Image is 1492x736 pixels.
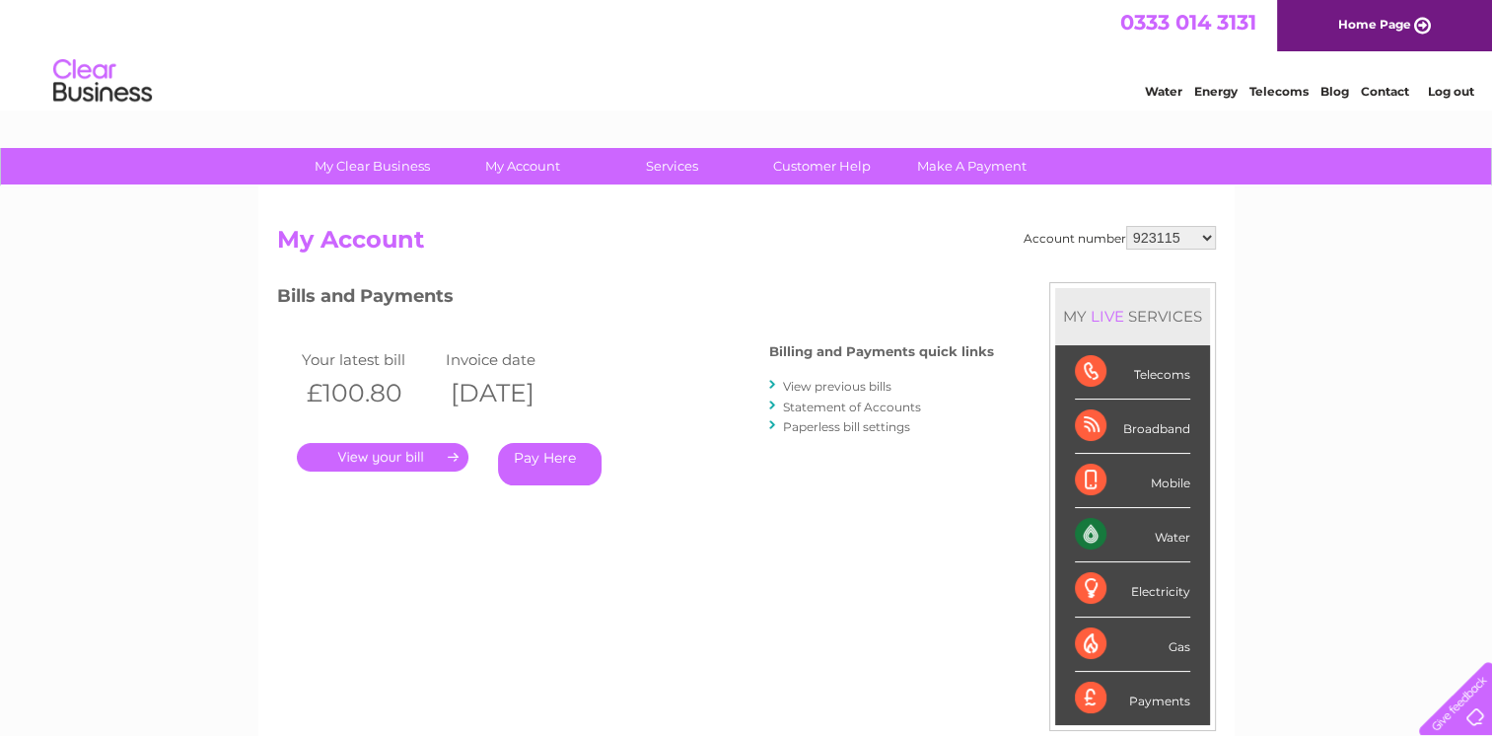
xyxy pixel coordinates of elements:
[1075,454,1190,508] div: Mobile
[1194,84,1238,99] a: Energy
[890,148,1053,184] a: Make A Payment
[291,148,454,184] a: My Clear Business
[1145,84,1182,99] a: Water
[1055,288,1210,344] div: MY SERVICES
[297,373,441,413] th: £100.80
[783,400,921,414] a: Statement of Accounts
[498,443,602,485] a: Pay Here
[783,419,910,434] a: Paperless bill settings
[297,346,441,373] td: Your latest bill
[297,443,468,472] a: .
[1320,84,1349,99] a: Blog
[1427,84,1473,99] a: Log out
[591,148,753,184] a: Services
[441,346,585,373] td: Invoice date
[277,282,994,317] h3: Bills and Payments
[1075,345,1190,400] div: Telecoms
[441,148,604,184] a: My Account
[1120,10,1256,35] a: 0333 014 3131
[741,148,903,184] a: Customer Help
[1075,400,1190,454] div: Broadband
[441,373,585,413] th: [DATE]
[1075,672,1190,725] div: Payments
[52,51,153,111] img: logo.png
[277,226,1216,263] h2: My Account
[1075,508,1190,562] div: Water
[1361,84,1409,99] a: Contact
[1075,618,1190,672] div: Gas
[1024,226,1216,250] div: Account number
[1249,84,1309,99] a: Telecoms
[281,11,1213,96] div: Clear Business is a trading name of Verastar Limited (registered in [GEOGRAPHIC_DATA] No. 3667643...
[1087,307,1128,326] div: LIVE
[1075,562,1190,617] div: Electricity
[783,379,891,394] a: View previous bills
[769,344,994,359] h4: Billing and Payments quick links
